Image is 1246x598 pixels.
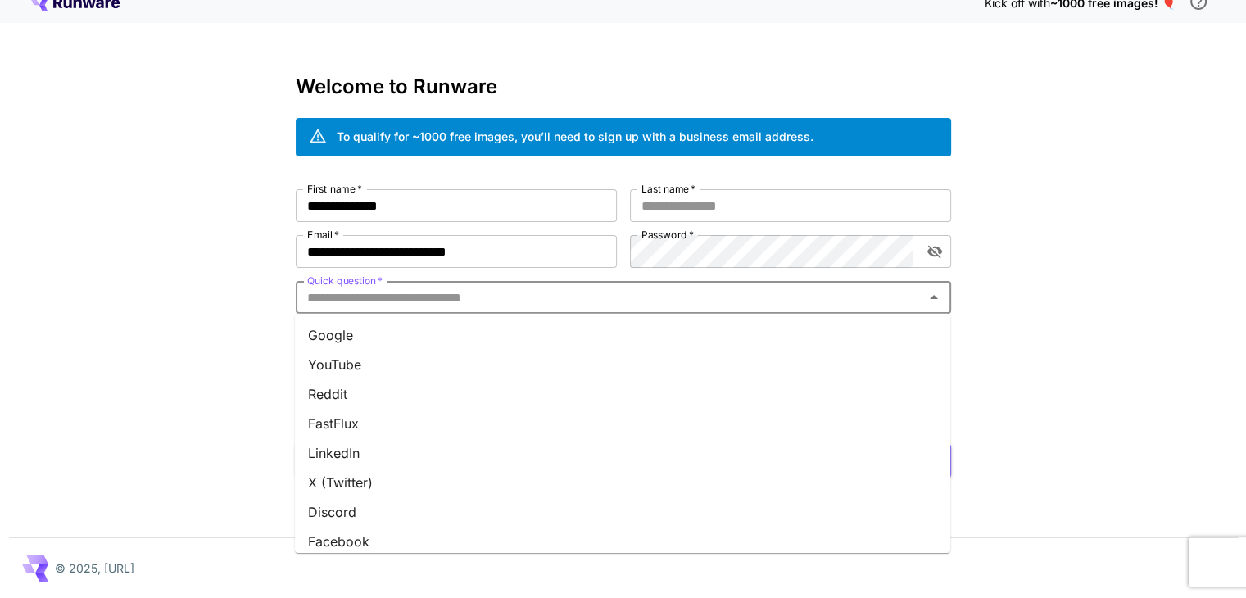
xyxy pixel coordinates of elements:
label: Password [641,228,694,242]
p: © 2025, [URL] [55,559,134,577]
li: LinkedIn [295,438,950,468]
label: First name [307,182,362,196]
label: Quick question [307,274,383,288]
li: Google [295,320,950,350]
li: YouTube [295,350,950,379]
div: To qualify for ~1000 free images, you’ll need to sign up with a business email address. [337,128,813,145]
li: Reddit [295,379,950,409]
button: toggle password visibility [920,237,949,266]
h3: Welcome to Runware [296,75,951,98]
label: Email [307,228,339,242]
li: FastFlux [295,409,950,438]
button: Close [922,286,945,309]
li: Facebook [295,527,950,556]
label: Last name [641,182,695,196]
li: X (Twitter) [295,468,950,497]
li: Discord [295,497,950,527]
